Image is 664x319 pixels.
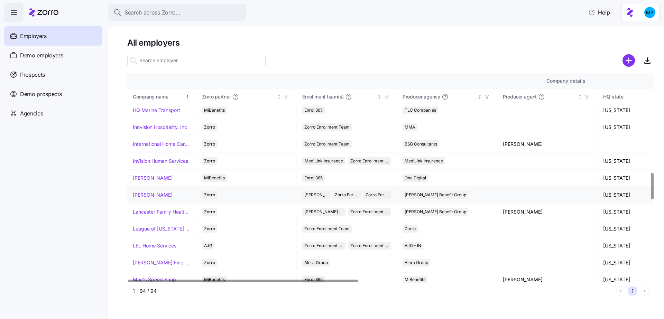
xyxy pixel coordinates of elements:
span: Enroll365 [304,276,323,283]
th: Producer agencyNot sorted [397,89,497,105]
th: Zorro partnerNot sorted [196,89,297,105]
div: Not sorted [377,94,382,99]
button: Next page [640,287,649,295]
th: Enrollment team(s)Not sorted [297,89,397,105]
span: Zorro Enrollment Team [304,140,350,148]
span: Zorro [405,225,416,233]
td: [PERSON_NAME] [497,204,598,221]
a: Prospects [4,65,102,84]
span: Zorro [204,140,215,148]
span: Search across Zorro... [124,8,181,17]
span: TLC Companies [405,106,436,114]
span: Alera Group [405,259,428,266]
span: Producer agency [403,93,440,100]
span: Zorro Enrollment Team [304,225,350,233]
a: [PERSON_NAME] [133,175,173,181]
span: MiBenefits [405,276,425,283]
span: Zorro [204,259,215,266]
div: Not sorted [578,94,582,99]
span: Zorro [204,225,215,233]
span: Zorro Enrollment Team [304,123,350,131]
button: Help [583,6,616,19]
a: HQ Marine Transport [133,107,180,114]
span: Zorro Enrollment Experts [350,242,389,250]
span: Enrollment team(s) [302,93,344,100]
span: Enroll365 [304,106,323,114]
a: [PERSON_NAME] [133,191,173,198]
span: Zorro Enrollment Experts [366,191,389,199]
a: InVision Human Services [133,158,188,165]
a: Employers [4,26,102,46]
div: Not sorted [477,94,482,99]
span: [PERSON_NAME] Benefit Group [304,208,343,216]
span: Zorro [204,208,215,216]
img: b954e4dfce0f5620b9225907d0f7229f [644,7,655,18]
span: Zorro Enrollment Team [350,157,389,165]
span: Zorro Enrollment Team [335,191,358,199]
a: Demo employers [4,46,102,65]
span: Zorro [204,123,215,131]
span: Prospects [20,71,45,79]
a: Lancaster Family Health Care Clinic LC [133,208,191,215]
a: Mac's Speed Shop [133,276,176,283]
a: League of [US_STATE] Bicyclists [133,225,191,232]
span: Alera Group [304,259,328,266]
a: International Home Care Services of [US_STATE] [133,141,191,148]
div: Sorted ascending [185,94,190,99]
span: Zorro partner [202,93,231,100]
h1: All employers [127,37,654,48]
span: Zorro Enrollment Team [350,208,389,216]
span: MMA [405,123,415,131]
span: [PERSON_NAME] Benefit Group [304,191,328,199]
span: [PERSON_NAME] Benefit Group [405,191,466,199]
span: Zorro [204,157,215,165]
input: Search employer [127,55,266,66]
span: AJG [204,242,212,250]
span: AJG - IN [405,242,421,250]
a: Innvision Hospitality, Inc [133,124,187,131]
a: Agencies [4,104,102,123]
span: MiBenefits [204,174,225,182]
span: Enroll365 [304,174,323,182]
span: BSB Consultants [405,140,437,148]
span: Employers [20,32,47,40]
span: [PERSON_NAME] Benefit Group [405,208,466,216]
span: One Digital [405,174,426,182]
span: Producer agent [503,93,537,100]
span: MediLink Insurance [305,157,343,165]
td: [PERSON_NAME] [497,271,598,288]
a: LEL Home Services [133,242,176,249]
button: 1 [628,287,637,295]
div: Not sorted [277,94,282,99]
div: 1 - 94 / 94 [133,288,614,294]
span: Zorro Enrollment Team [304,242,343,250]
th: Producer agentNot sorted [497,89,598,105]
a: [PERSON_NAME] Finer Meats [133,259,191,266]
span: Demo prospects [20,90,62,98]
span: Help [588,8,610,17]
span: Zorro [204,191,215,199]
span: MiBenefits [204,276,225,283]
button: Previous page [616,287,625,295]
button: Search across Zorro... [108,4,246,21]
svg: add icon [622,54,635,67]
a: Demo prospects [4,84,102,104]
span: MiBenefits [204,106,225,114]
span: MediLink Insurance [405,157,443,165]
span: Agencies [20,109,43,118]
span: Demo employers [20,51,63,60]
th: Company nameSorted ascending [127,89,196,105]
td: [PERSON_NAME] [497,136,598,153]
div: Company name [133,93,184,101]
